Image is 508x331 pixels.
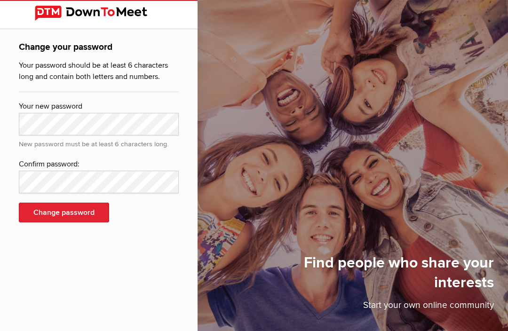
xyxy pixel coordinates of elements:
[19,135,179,150] div: New password must be at least 6 characters long.
[19,203,109,222] button: Change password
[19,158,179,171] div: Confirm password:
[245,253,494,299] h1: Find people who share your interests
[19,60,179,87] p: Your password should be at least 6 characters long and contain both letters and numbers.
[35,6,163,21] img: DownToMeet
[19,101,179,113] div: Your new password
[19,40,179,60] h1: Change your password
[245,299,494,317] p: Start your own online community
